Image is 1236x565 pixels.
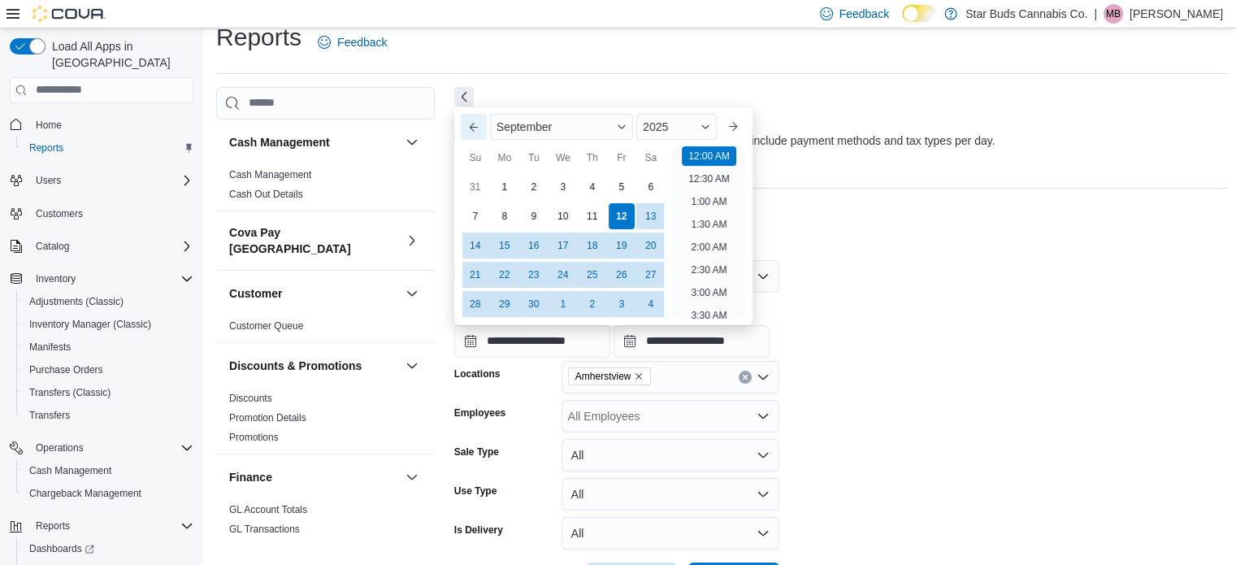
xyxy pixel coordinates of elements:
[29,203,193,224] span: Customers
[36,174,61,187] span: Users
[29,269,193,289] span: Inventory
[23,360,193,380] span: Purchase Orders
[23,138,193,158] span: Reports
[461,172,666,319] div: September, 2025
[965,4,1087,24] p: Star Buds Cannabis Co.
[23,292,130,311] a: Adjustments (Classic)
[454,485,497,498] label: Use Type
[682,146,736,166] li: 12:00 AM
[609,262,635,288] div: day-26
[29,115,68,135] a: Home
[902,5,936,22] input: Dark Mode
[462,233,488,259] div: day-14
[684,260,733,280] li: 2:30 AM
[29,237,193,256] span: Catalog
[550,233,576,259] div: day-17
[16,537,200,560] a: Dashboards
[229,189,303,200] a: Cash Out Details
[550,291,576,317] div: day-1
[23,461,193,480] span: Cash Management
[23,484,193,503] span: Chargeback Management
[454,325,610,358] input: Press the down key to enter a popover containing a calendar. Press the escape key to close the po...
[29,487,141,500] span: Chargeback Management
[3,437,200,459] button: Operations
[29,269,82,289] button: Inventory
[23,337,77,357] a: Manifests
[16,381,200,404] button: Transfers (Classic)
[462,174,488,200] div: day-31
[23,337,193,357] span: Manifests
[739,371,752,384] button: Clear input
[29,171,67,190] button: Users
[609,233,635,259] div: day-19
[402,284,422,303] button: Customer
[614,325,770,358] input: Press the down key to open a popover containing a calendar.
[29,438,193,458] span: Operations
[579,174,605,200] div: day-4
[492,203,518,229] div: day-8
[229,524,300,535] a: GL Transactions
[550,203,576,229] div: day-10
[23,360,110,380] a: Purchase Orders
[757,371,770,384] button: Open list of options
[579,145,605,171] div: Th
[16,459,200,482] button: Cash Management
[454,406,505,419] label: Employees
[1104,4,1123,24] div: Michael Bencic
[492,145,518,171] div: Mo
[454,87,474,106] button: Next
[229,393,272,404] a: Discounts
[3,515,200,537] button: Reports
[16,313,200,336] button: Inventory Manager (Classic)
[902,22,903,23] span: Dark Mode
[550,145,576,171] div: We
[462,291,488,317] div: day-28
[562,478,779,511] button: All
[229,412,306,424] a: Promotion Details
[23,315,158,334] a: Inventory Manager (Classic)
[23,406,76,425] a: Transfers
[579,203,605,229] div: day-11
[672,146,746,319] ul: Time
[492,174,518,200] div: day-1
[1094,4,1097,24] p: |
[638,262,664,288] div: day-27
[684,237,733,257] li: 2:00 AM
[579,262,605,288] div: day-25
[562,517,779,550] button: All
[757,410,770,423] button: Open list of options
[33,6,106,22] img: Cova
[521,262,547,288] div: day-23
[638,174,664,200] div: day-6
[229,285,282,302] h3: Customer
[229,431,279,444] span: Promotions
[229,188,303,201] span: Cash Out Details
[36,119,62,132] span: Home
[229,392,272,405] span: Discounts
[684,283,733,302] li: 3:00 AM
[29,516,76,536] button: Reports
[684,306,733,325] li: 3:30 AM
[492,291,518,317] div: day-29
[720,114,746,140] button: Next month
[229,169,311,180] a: Cash Management
[229,358,399,374] button: Discounts & Promotions
[311,26,393,59] a: Feedback
[490,114,633,140] div: Button. Open the month selector. September is currently selected.
[461,114,487,140] button: Previous Month
[29,141,63,154] span: Reports
[609,203,635,229] div: day-12
[229,432,279,443] a: Promotions
[3,235,200,258] button: Catalog
[23,315,193,334] span: Inventory Manager (Classic)
[521,233,547,259] div: day-16
[634,372,644,381] button: Remove Amherstview from selection in this group
[36,240,69,253] span: Catalog
[229,469,399,485] button: Finance
[23,138,70,158] a: Reports
[229,523,300,536] span: GL Transactions
[36,441,84,454] span: Operations
[216,21,301,54] h1: Reports
[29,363,103,376] span: Purchase Orders
[216,500,435,545] div: Finance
